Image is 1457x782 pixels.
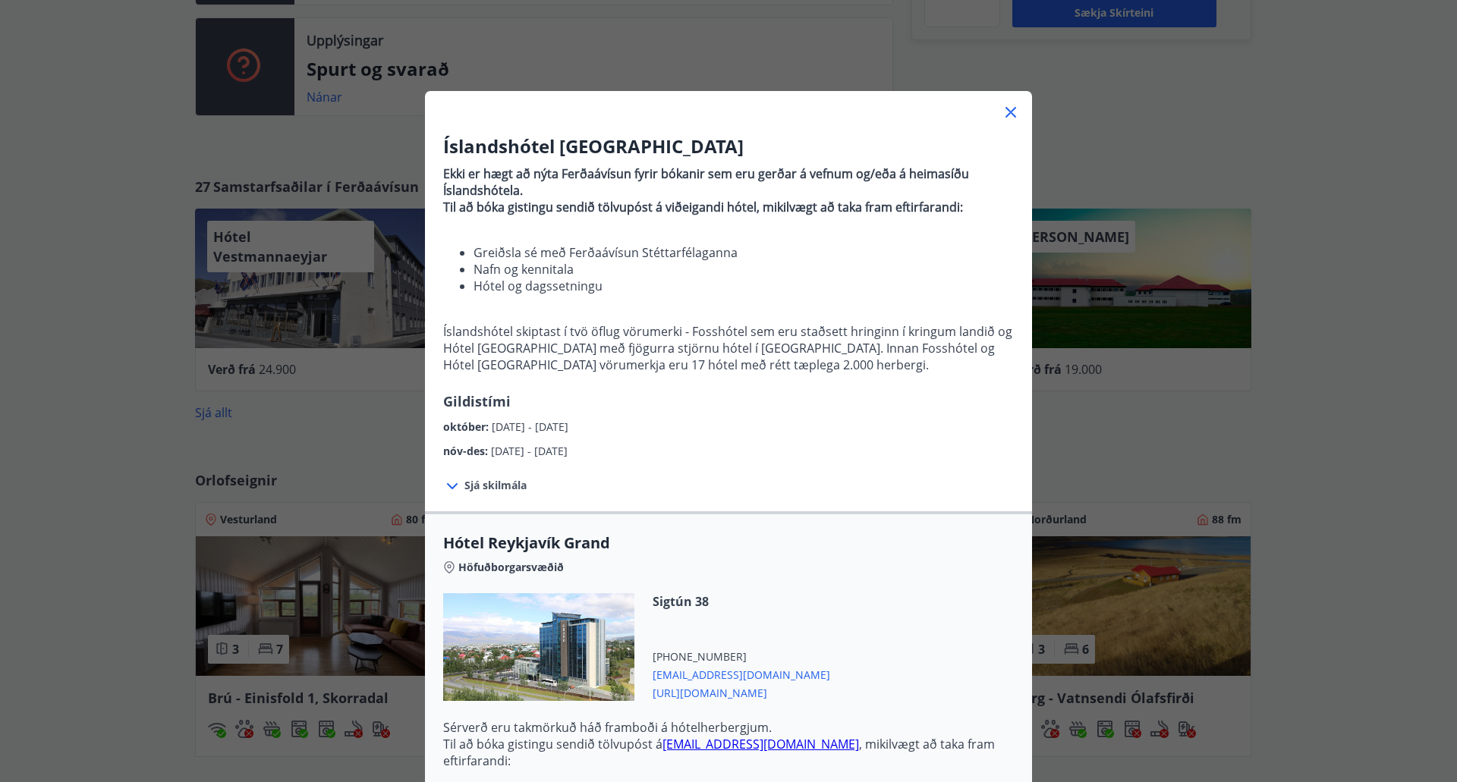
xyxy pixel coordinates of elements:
p: Til að bóka gistingu sendið tölvupóst á , mikilvægt að taka fram eftirfarandi: [443,736,1014,769]
a: [EMAIL_ADDRESS][DOMAIN_NAME] [662,736,859,752]
span: Sigtún 38 [653,593,830,610]
p: Sérverð eru takmörkuð háð framboði á hótelherbergjum. [443,719,1014,736]
span: Sjá skilmála [464,478,527,493]
li: Hótel og dagssetningu [474,278,1014,294]
span: Höfuðborgarsvæðið [458,560,564,575]
li: Greiðsla sé með Ferðaávísun Stéttarfélaganna [474,244,1014,261]
span: [DATE] - [DATE] [491,444,568,458]
strong: Til að bóka gistingu sendið tölvupóst á viðeigandi hótel, mikilvægt að taka fram eftirfarandi: [443,199,963,215]
h3: Íslandshótel [GEOGRAPHIC_DATA] [443,133,1014,159]
span: [PHONE_NUMBER] [653,649,830,664]
span: Gildistími [443,392,511,410]
span: nóv-des : [443,444,491,458]
span: október : [443,419,492,434]
li: Nafn og kennitala [474,261,1014,278]
span: [URL][DOMAIN_NAME] [653,683,830,701]
span: [DATE] - [DATE] [492,419,568,434]
p: Íslandshótel skiptast í tvö öflug vörumerki - Fosshótel sem eru staðsett hringinn í kringum landi... [443,323,1014,373]
span: Hótel Reykjavík Grand [443,532,1014,554]
strong: Ekki er hægt að nýta Ferðaávísun fyrir bókanir sem eru gerðar á vefnum og/eða á heimasíðu Íslands... [443,165,969,199]
span: [EMAIL_ADDRESS][DOMAIN_NAME] [653,664,830,683]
